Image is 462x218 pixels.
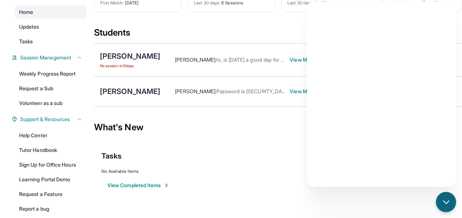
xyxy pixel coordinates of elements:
span: Password is [SECURITY_DATA] [216,88,289,94]
button: Session Management [17,54,82,61]
a: Learning Portal Demo [15,173,87,186]
a: Weekly Progress Report [15,67,87,80]
a: Updates [15,20,87,33]
span: [PERSON_NAME] : [175,88,216,94]
div: [PERSON_NAME] [100,86,160,97]
button: View Completed Items [107,182,169,189]
span: Session Management [20,54,71,61]
span: Updates [19,23,39,30]
a: Volunteer as a sub [15,97,87,110]
a: Request a Feature [15,188,87,201]
a: Sign Up for Office Hours [15,158,87,171]
a: Tasks [15,35,87,48]
div: Students [94,27,462,43]
a: Help Center [15,129,87,142]
span: Home [19,8,33,16]
div: What's New [94,111,462,143]
div: [PERSON_NAME] [100,51,160,61]
a: Report a bug [15,202,87,215]
span: Support & Resources [20,116,70,123]
iframe: Chatbot [307,1,456,187]
span: [PERSON_NAME] : [175,57,216,63]
button: Support & Resources [17,116,82,123]
div: No Available Items [101,168,455,174]
a: Home [15,6,87,19]
span: No session in 13 days [100,63,160,69]
a: Tutor Handbook [15,143,87,157]
span: Tasks [101,151,122,161]
span: View Messages [290,88,336,95]
span: hi, is [DATE] a good day for tutoring? [216,57,301,63]
span: View Messages [290,56,336,63]
button: chat-button [436,192,456,212]
span: Tasks [19,38,33,45]
a: Request a Sub [15,82,87,95]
